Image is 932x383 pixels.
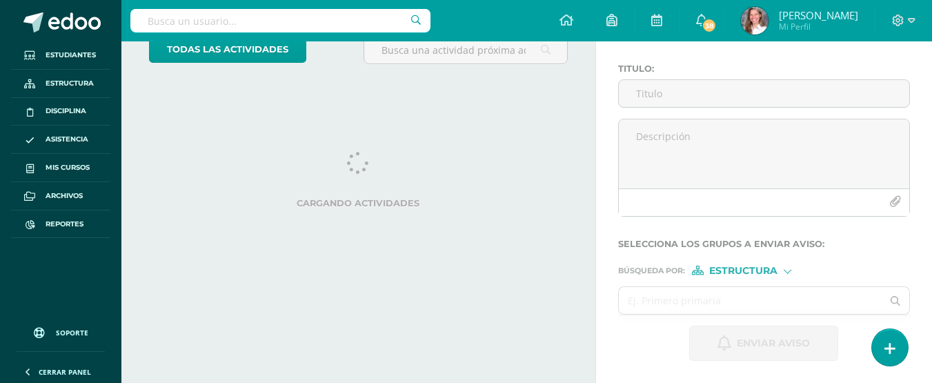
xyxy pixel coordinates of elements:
[619,287,882,314] input: Ej. Primero primaria
[11,70,110,98] a: Estructura
[709,267,777,275] span: Estructura
[11,41,110,70] a: Estudiantes
[779,21,858,32] span: Mi Perfil
[46,134,88,145] span: Asistencia
[11,210,110,239] a: Reportes
[618,267,685,275] span: Búsqueda por :
[11,126,110,154] a: Asistencia
[779,8,858,22] span: [PERSON_NAME]
[11,98,110,126] a: Disciplina
[149,198,568,208] label: Cargando actividades
[618,239,910,249] label: Selecciona los grupos a enviar aviso :
[11,182,110,210] a: Archivos
[741,7,769,35] img: faeecbd15858ec2dab93fc823a1a43a0.png
[46,106,86,117] span: Disciplina
[46,78,94,89] span: Estructura
[737,326,810,360] span: Enviar aviso
[618,63,910,74] label: Titulo :
[692,266,795,275] div: [object Object]
[364,37,566,63] input: Busca una actividad próxima aquí...
[619,80,909,107] input: Titulo
[149,36,306,63] a: todas las Actividades
[46,50,96,61] span: Estudiantes
[56,328,88,337] span: Soporte
[17,314,105,348] a: Soporte
[46,162,90,173] span: Mis cursos
[39,367,91,377] span: Cerrar panel
[130,9,430,32] input: Busca un usuario...
[689,326,838,361] button: Enviar aviso
[702,18,717,33] span: 38
[46,219,83,230] span: Reportes
[46,190,83,202] span: Archivos
[11,154,110,182] a: Mis cursos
